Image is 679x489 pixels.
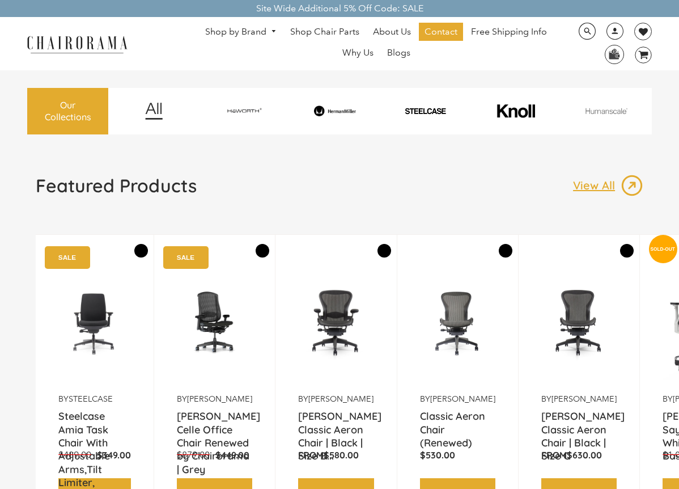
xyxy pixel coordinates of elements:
[551,394,617,404] a: [PERSON_NAME]
[425,26,457,38] span: Contact
[97,449,131,461] span: $349.00
[187,394,252,404] a: [PERSON_NAME]
[563,108,650,114] img: image_11.png
[291,106,379,116] img: image_8_173eb7e0-7579-41b4-bc8e-4ba0b8ba93e8.png
[621,174,643,197] img: image_13.png
[465,23,553,41] a: Free Shipping Info
[58,449,91,460] span: $489.00
[573,174,643,197] a: View All
[177,252,252,394] a: Herman Miller Celle Office Chair Renewed by Chairorama | Grey - chairorama Herman Miller Celle Of...
[177,252,252,394] img: Herman Miller Celle Office Chair Renewed by Chairorama | Grey - chairorama
[342,47,374,59] span: Why Us
[541,252,617,394] a: Herman Miller Classic Aeron Chair | Black | Size C - chairorama Herman Miller Classic Aeron Chair...
[256,244,269,258] button: Add to Wishlist
[377,244,391,258] button: Add to Wishlist
[36,174,197,206] a: Featured Products
[337,44,379,62] a: Why Us
[36,174,197,197] h1: Featured Products
[541,449,617,461] p: From
[573,178,621,193] p: View All
[177,449,210,460] span: $879.00
[27,88,108,134] a: Our Collections
[651,246,676,251] text: SOLD-OUT
[122,102,185,120] img: image_12.png
[201,104,288,119] img: image_7_14f0750b-d084-457f-979a-a1ab9f6582c4.png
[58,394,131,404] p: by
[298,410,374,438] a: [PERSON_NAME] Classic Aeron Chair | Black | Size B...
[69,394,113,404] a: Steelcase
[285,23,365,41] a: Shop Chair Parts
[605,45,623,62] img: WhatsApp_Image_2024-07-12_at_16.23.01.webp
[471,26,547,38] span: Free Shipping Info
[387,47,410,59] span: Blogs
[324,449,359,461] span: $580.00
[541,252,617,394] img: Herman Miller Classic Aeron Chair | Black | Size C - chairorama
[182,23,570,65] nav: DesktopNavigation
[215,449,249,461] span: $449.00
[58,252,131,394] a: Amia Chair by chairorama.com Renewed Amia Chair chairorama.com
[381,44,416,62] a: Blogs
[58,252,131,394] img: Amia Chair by chairorama.com
[298,252,374,394] a: Herman Miller Classic Aeron Chair | Black | Size B (Renewed) - chairorama Herman Miller Classic A...
[20,34,134,54] img: chairorama
[430,394,495,404] a: [PERSON_NAME]
[541,394,617,404] p: by
[541,410,617,438] a: [PERSON_NAME] Classic Aeron Chair | Black | Size C
[177,410,252,438] a: [PERSON_NAME] Celle Office Chair Renewed by Chairorama | Grey
[298,394,374,404] p: by
[290,26,359,38] span: Shop Chair Parts
[620,244,634,258] button: Add to Wishlist
[58,254,76,261] text: SALE
[420,410,495,438] a: Classic Aeron Chair (Renewed)
[419,23,463,41] a: Contact
[499,244,512,258] button: Add to Wishlist
[308,394,374,404] a: [PERSON_NAME]
[567,449,602,461] span: $630.00
[420,252,495,394] a: Classic Aeron Chair (Renewed) - chairorama Classic Aeron Chair (Renewed) - chairorama
[298,449,374,461] p: From
[177,394,252,404] p: by
[420,394,495,404] p: by
[367,23,417,41] a: About Us
[58,410,131,438] a: Steelcase Amia Task Chair With Adjustable Arms,Tilt Limiter, Lumbar Support...
[420,449,455,461] span: $530.00
[420,252,495,394] img: Classic Aeron Chair (Renewed) - chairorama
[472,103,559,119] img: image_10_1.png
[134,244,148,258] button: Add to Wishlist
[177,254,194,261] text: SALE
[298,252,374,394] img: Herman Miller Classic Aeron Chair | Black | Size B (Renewed) - chairorama
[200,23,282,41] a: Shop by Brand
[381,107,469,115] img: PHOTO-2024-07-09-00-53-10-removebg-preview.png
[373,26,411,38] span: About Us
